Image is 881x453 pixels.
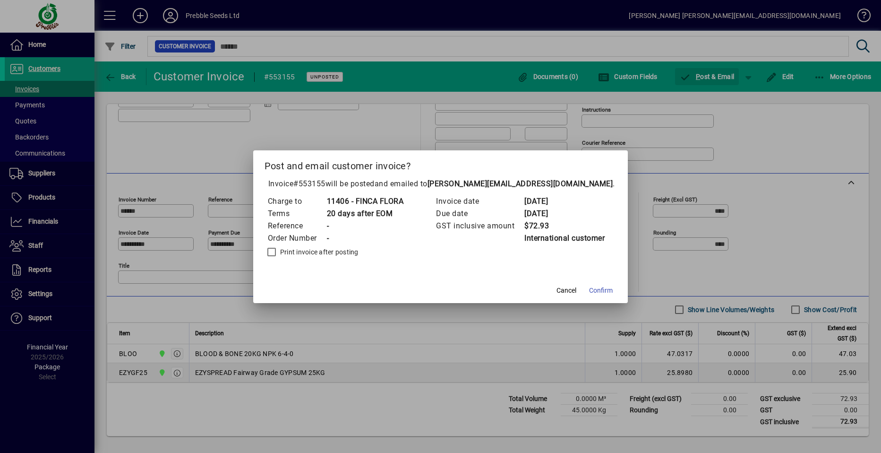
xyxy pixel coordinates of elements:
[524,220,605,232] td: $72.93
[585,282,616,299] button: Confirm
[267,232,326,244] td: Order Number
[436,220,524,232] td: GST inclusive amount
[428,179,613,188] b: [PERSON_NAME][EMAIL_ADDRESS][DOMAIN_NAME]
[326,195,404,208] td: 11406 - FINCA FLORA
[253,150,628,178] h2: Post and email customer invoice?
[589,286,613,296] span: Confirm
[278,247,359,257] label: Print invoice after posting
[293,179,325,188] span: #553155
[267,195,326,208] td: Charge to
[326,208,404,220] td: 20 days after EOM
[524,208,605,220] td: [DATE]
[524,195,605,208] td: [DATE]
[265,178,617,190] p: Invoice will be posted .
[551,282,582,299] button: Cancel
[267,220,326,232] td: Reference
[436,195,524,208] td: Invoice date
[375,179,613,188] span: and emailed to
[267,208,326,220] td: Terms
[436,208,524,220] td: Due date
[326,232,404,244] td: -
[326,220,404,232] td: -
[524,232,605,244] td: International customer
[556,286,576,296] span: Cancel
